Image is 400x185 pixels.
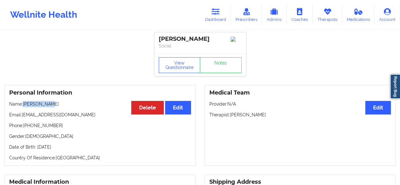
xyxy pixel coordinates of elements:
a: Therapists [313,4,342,25]
a: Report Bug [390,74,400,99]
a: Dashboard [200,4,231,25]
div: [PERSON_NAME] [159,35,242,43]
h3: Personal Information [9,89,191,96]
p: Date of Birth: [DATE] [9,144,191,150]
button: Delete [131,101,164,114]
p: Therapist: [PERSON_NAME] [209,112,391,118]
p: Social [159,43,242,49]
button: View Questionnaire [159,57,200,73]
p: Name: [PERSON_NAME] [9,101,191,107]
p: Provider: N/A [209,101,391,107]
a: Medications [342,4,375,25]
a: Account [374,4,400,25]
button: Edit [365,101,391,114]
p: Email: [EMAIL_ADDRESS][DOMAIN_NAME] [9,112,191,118]
p: Gender: [DEMOGRAPHIC_DATA] [9,133,191,139]
a: Admins [262,4,286,25]
p: Phone: [PHONE_NUMBER] [9,122,191,129]
img: Image%2Fplaceholer-image.png [231,37,242,42]
h3: Medical Team [209,89,391,96]
a: Notes [200,57,242,73]
a: Prescribers [231,4,262,25]
a: Coaches [286,4,313,25]
p: Country Of Residence: [GEOGRAPHIC_DATA] [9,155,191,161]
button: Edit [165,101,191,114]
